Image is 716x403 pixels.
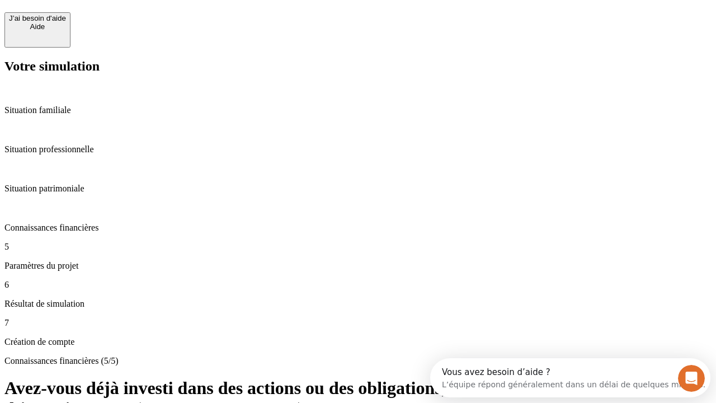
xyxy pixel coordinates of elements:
[4,4,308,35] div: Ouvrir le Messenger Intercom
[12,18,275,30] div: L’équipe répond généralement dans un délai de quelques minutes.
[4,144,712,154] p: Situation professionnelle
[9,14,66,22] div: J’ai besoin d'aide
[12,10,275,18] div: Vous avez besoin d’aide ?
[4,318,712,328] p: 7
[4,337,712,347] p: Création de compte
[4,12,70,48] button: J’ai besoin d'aideAide
[4,223,712,233] p: Connaissances financières
[4,59,712,74] h2: Votre simulation
[4,280,712,290] p: 6
[9,22,66,31] div: Aide
[4,299,712,309] p: Résultat de simulation
[4,356,712,366] p: Connaissances financières (5/5)
[430,358,710,397] iframe: Intercom live chat discovery launcher
[4,242,712,252] p: 5
[4,184,712,194] p: Situation patrimoniale
[4,261,712,271] p: Paramètres du projet
[4,105,712,115] p: Situation familiale
[678,365,705,392] iframe: Intercom live chat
